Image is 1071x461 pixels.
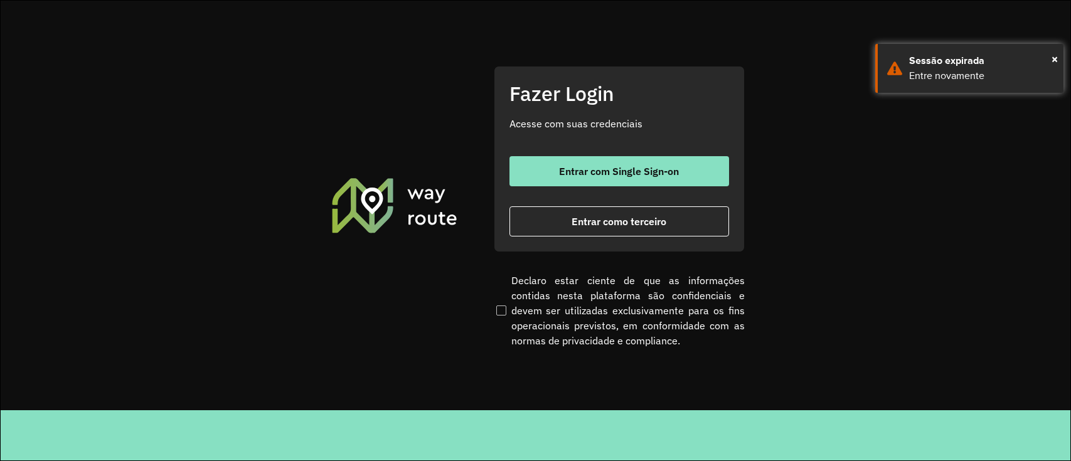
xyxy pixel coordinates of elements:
[1052,50,1058,68] button: Close
[509,116,729,131] p: Acesse com suas credenciais
[509,82,729,105] h2: Fazer Login
[559,166,679,176] span: Entrar com Single Sign-on
[1052,50,1058,68] span: ×
[509,156,729,186] button: button
[330,176,459,234] img: Roteirizador AmbevTech
[909,53,1054,68] div: Sessão expirada
[572,216,666,226] span: Entrar como terceiro
[494,273,745,348] label: Declaro estar ciente de que as informações contidas nesta plataforma são confidenciais e devem se...
[909,68,1054,83] div: Entre novamente
[509,206,729,236] button: button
